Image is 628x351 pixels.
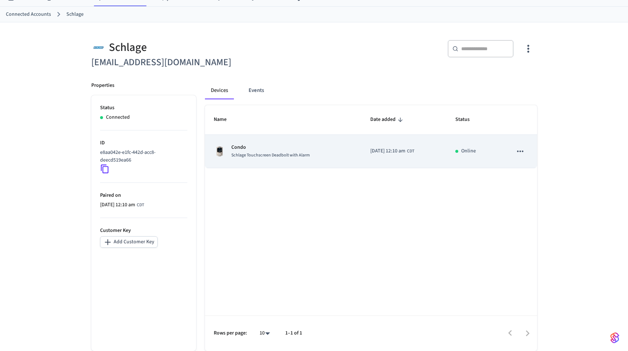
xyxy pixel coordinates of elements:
[137,202,144,208] span: CDT
[100,201,135,209] span: [DATE] 12:10 am
[231,152,310,158] span: Schlage Touchscreen Deadbolt with Alarm
[370,147,405,155] span: [DATE] 12:10 am
[256,328,273,339] div: 10
[91,40,310,55] div: Schlage
[455,114,479,125] span: Status
[214,145,225,157] img: Schlage Sense Smart Deadbolt with Camelot Trim, Front
[285,329,302,337] p: 1–1 of 1
[91,82,114,89] p: Properties
[407,148,414,155] span: CDT
[100,192,187,199] p: Paired on
[100,104,187,112] p: Status
[91,40,106,55] img: Schlage Logo, Square
[6,11,51,18] a: Connected Accounts
[461,147,476,155] p: Online
[370,114,405,125] span: Date added
[214,114,236,125] span: Name
[100,227,187,234] p: Customer Key
[106,114,130,121] p: Connected
[66,11,84,18] a: Schlage
[100,236,158,248] button: Add Customer Key
[370,147,414,155] div: America/Chicago
[100,149,184,164] p: e8aa042e-e1fc-442d-acc8-deecd519ea66
[214,329,247,337] p: Rows per page:
[100,139,187,147] p: ID
[610,332,619,344] img: SeamLogoGradient.69752ec5.svg
[205,105,537,168] table: sticky table
[100,201,144,209] div: America/Chicago
[91,55,310,70] h6: [EMAIL_ADDRESS][DOMAIN_NAME]
[205,82,537,99] div: connected account tabs
[205,82,234,99] button: Devices
[243,82,270,99] button: Events
[231,144,310,151] p: Condo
